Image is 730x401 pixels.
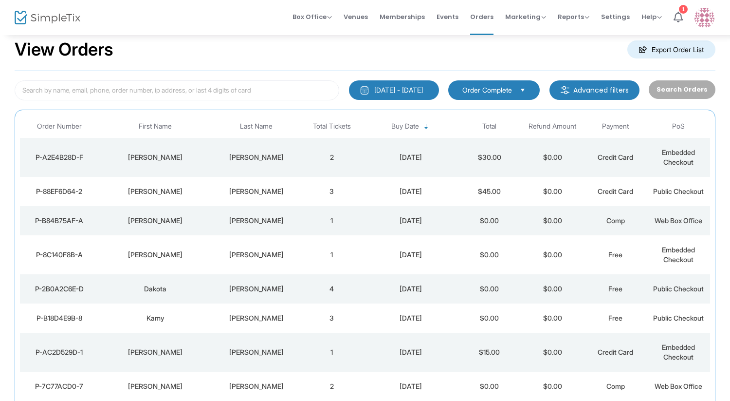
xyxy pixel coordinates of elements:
[521,177,584,206] td: $0.00
[101,187,210,196] div: Maureen
[360,85,369,95] img: monthly
[101,284,210,294] div: Dakota
[22,284,96,294] div: P-2B0A2C6E-D
[300,235,363,274] td: 1
[458,177,521,206] td: $45.00
[653,314,704,322] span: Public Checkout
[391,122,419,131] span: Buy Date
[366,187,456,196] div: 8/19/2025
[240,122,273,131] span: Last Name
[601,4,630,29] span: Settings
[521,372,584,401] td: $0.00
[215,284,298,294] div: Dudley
[300,138,363,177] td: 2
[300,206,363,235] td: 1
[22,313,96,323] div: P-B18D4E9B-8
[215,153,298,162] div: Mitchell
[606,216,625,225] span: Comp
[458,333,521,372] td: $15.00
[437,4,458,29] span: Events
[598,153,633,161] span: Credit Card
[380,4,425,29] span: Memberships
[366,382,456,391] div: 8/19/2025
[560,85,570,95] img: filter
[349,80,439,100] button: [DATE] - [DATE]
[458,206,521,235] td: $0.00
[516,85,529,95] button: Select
[458,138,521,177] td: $30.00
[458,235,521,274] td: $0.00
[462,85,512,95] span: Order Complete
[608,250,622,259] span: Free
[101,250,210,260] div: Lael
[300,274,363,304] td: 4
[366,216,456,226] div: 8/19/2025
[22,153,96,162] div: P-A2E4B28D-F
[139,122,172,131] span: First Name
[22,347,96,357] div: P-AC2D529D-1
[627,40,715,58] m-button: Export Order List
[101,153,210,162] div: Irene
[22,216,96,226] div: P-B84B75AF-A
[641,12,662,21] span: Help
[521,138,584,177] td: $0.00
[215,347,298,357] div: Kuhn
[653,285,704,293] span: Public Checkout
[549,80,639,100] m-button: Advanced filters
[15,39,113,60] h2: View Orders
[22,382,96,391] div: P-7C77ACD0-7
[608,314,622,322] span: Free
[374,85,423,95] div: [DATE] - [DATE]
[300,372,363,401] td: 2
[101,382,210,391] div: Janet
[300,177,363,206] td: 3
[521,206,584,235] td: $0.00
[602,122,629,131] span: Payment
[101,347,210,357] div: Laura
[521,333,584,372] td: $0.00
[215,382,298,391] div: Romano
[606,382,625,390] span: Comp
[679,5,688,14] div: 1
[470,4,493,29] span: Orders
[300,333,363,372] td: 1
[458,115,521,138] th: Total
[598,348,633,356] span: Credit Card
[521,235,584,274] td: $0.00
[458,274,521,304] td: $0.00
[366,250,456,260] div: 8/19/2025
[101,313,210,323] div: Kamy
[521,304,584,333] td: $0.00
[662,343,695,361] span: Embedded Checkout
[344,4,368,29] span: Venues
[662,148,695,166] span: Embedded Checkout
[20,115,710,401] div: Data table
[655,216,702,225] span: Web Box Office
[458,304,521,333] td: $0.00
[300,115,363,138] th: Total Tickets
[300,304,363,333] td: 3
[366,284,456,294] div: 8/19/2025
[521,115,584,138] th: Refund Amount
[655,382,702,390] span: Web Box Office
[37,122,82,131] span: Order Number
[672,122,685,131] span: PoS
[598,187,633,195] span: Credit Card
[22,187,96,196] div: P-88EF6D64-2
[558,12,589,21] span: Reports
[458,372,521,401] td: $0.00
[292,12,332,21] span: Box Office
[15,80,339,100] input: Search by name, email, phone, order number, ip address, or last 4 digits of card
[653,187,704,195] span: Public Checkout
[366,153,456,162] div: 8/19/2025
[215,250,298,260] div: Locke
[422,123,430,131] span: Sortable
[521,274,584,304] td: $0.00
[215,216,298,226] div: Taylor
[366,347,456,357] div: 8/19/2025
[215,187,298,196] div: Angerame
[608,285,622,293] span: Free
[101,216,210,226] div: Steven
[22,250,96,260] div: P-8C140F8B-A
[366,313,456,323] div: 8/19/2025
